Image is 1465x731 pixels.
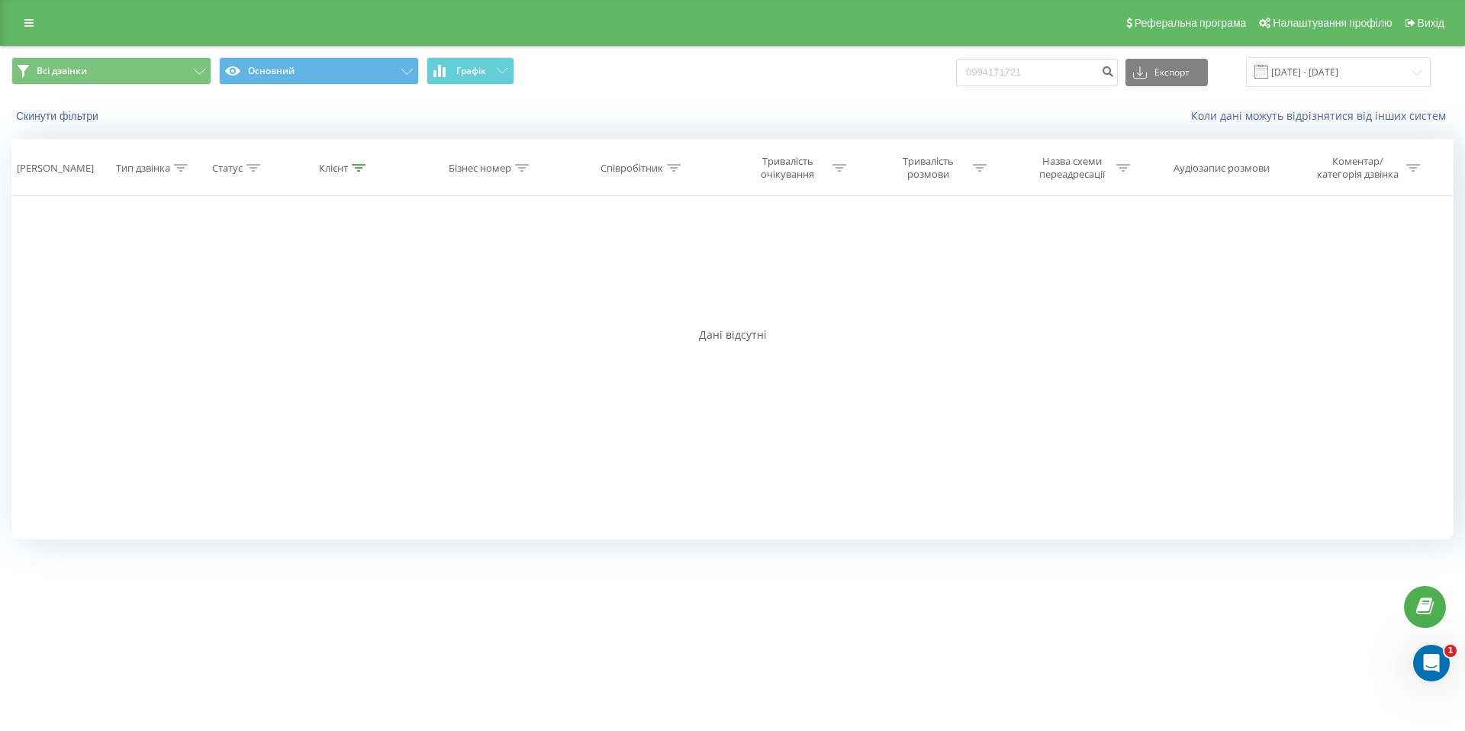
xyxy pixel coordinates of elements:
div: Тривалість розмови [887,155,969,181]
button: Скинути фільтри [11,109,106,123]
input: Пошук за номером [956,59,1118,86]
div: Аудіозапис розмови [1174,162,1270,175]
span: Реферальна програма [1135,17,1247,29]
span: Вихід [1418,17,1444,29]
div: Тривалість очікування [747,155,829,181]
span: 1 [1444,645,1457,657]
button: Експорт [1125,59,1208,86]
a: Коли дані можуть відрізнятися вiд інших систем [1191,108,1454,123]
span: Налаштування профілю [1273,17,1392,29]
div: [PERSON_NAME] [17,162,94,175]
button: Графік [427,57,514,85]
span: Графік [456,66,486,76]
div: Тип дзвінка [116,162,170,175]
div: Клієнт [319,162,348,175]
span: Всі дзвінки [37,65,87,77]
div: Назва схеми переадресації [1031,155,1112,181]
div: Дані відсутні [11,327,1454,343]
button: Всі дзвінки [11,57,211,85]
button: Основний [219,57,419,85]
div: Статус [212,162,243,175]
iframe: Intercom live chat [1413,645,1450,681]
div: Бізнес номер [449,162,511,175]
div: Співробітник [600,162,663,175]
div: Коментар/категорія дзвінка [1313,155,1402,181]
